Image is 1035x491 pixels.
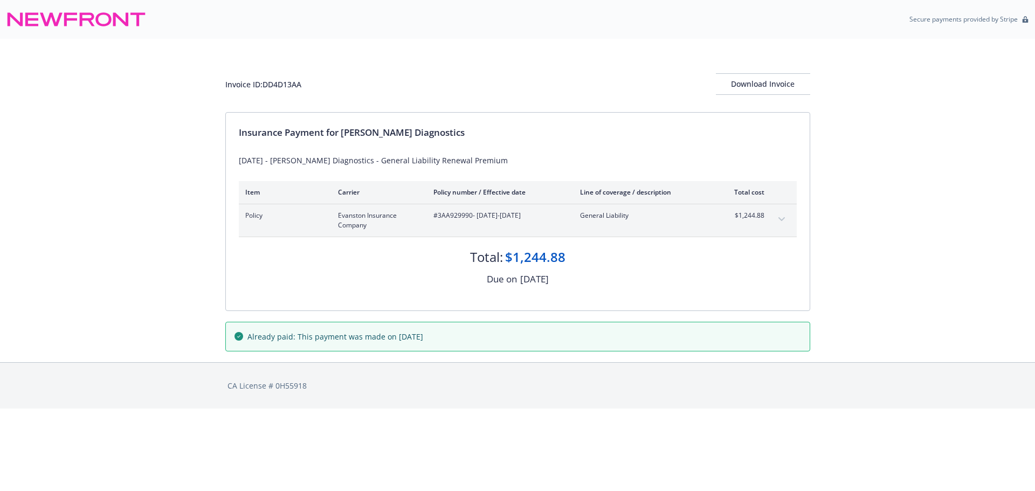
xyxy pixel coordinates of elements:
[716,73,810,95] button: Download Invoice
[470,248,503,266] div: Total:
[433,188,563,197] div: Policy number / Effective date
[580,211,707,220] span: General Liability
[245,211,321,220] span: Policy
[773,211,790,228] button: expand content
[338,211,416,230] span: Evanston Insurance Company
[433,211,563,220] span: #3AA929990 - [DATE]-[DATE]
[724,188,764,197] div: Total cost
[487,272,517,286] div: Due on
[245,188,321,197] div: Item
[505,248,565,266] div: $1,244.88
[520,272,549,286] div: [DATE]
[225,79,301,90] div: Invoice ID: DD4D13AA
[716,74,810,94] div: Download Invoice
[239,126,797,140] div: Insurance Payment for [PERSON_NAME] Diagnostics
[239,204,797,237] div: PolicyEvanston Insurance Company#3AA929990- [DATE]-[DATE]General Liability$1,244.88expand content
[239,155,797,166] div: [DATE] - [PERSON_NAME] Diagnostics - General Liability Renewal Premium
[580,188,707,197] div: Line of coverage / description
[338,188,416,197] div: Carrier
[724,211,764,220] span: $1,244.88
[247,331,423,342] span: Already paid: This payment was made on [DATE]
[227,380,808,391] div: CA License # 0H55918
[909,15,1018,24] p: Secure payments provided by Stripe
